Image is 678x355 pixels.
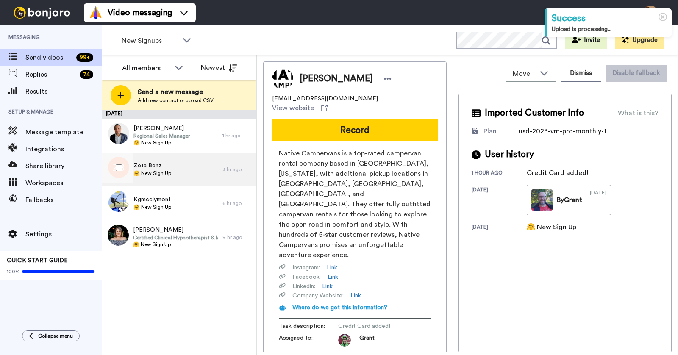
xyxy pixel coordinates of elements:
[272,103,314,113] span: View website
[25,53,73,63] span: Send videos
[552,12,667,25] div: Success
[195,59,243,76] button: Newest
[519,128,606,135] span: usd-2023-vm-pro-monthly-1
[38,333,73,339] span: Collapse menu
[25,69,76,80] span: Replies
[138,97,214,104] span: Add new contact or upload CSV
[338,334,351,347] img: 3183ab3e-59ed-45f6-af1c-10226f767056-1659068401.jpg
[279,148,431,260] span: Native Campervans is a top-rated campervan rental company based in [GEOGRAPHIC_DATA], [US_STATE],...
[272,68,293,89] img: Image of Ben Neumann
[292,282,315,291] span: Linkedin :
[272,94,378,103] span: [EMAIL_ADDRESS][DOMAIN_NAME]
[472,186,527,215] div: [DATE]
[222,200,252,207] div: 6 hr ago
[122,36,178,46] span: New Signups
[292,263,320,272] span: Instagram :
[133,170,171,177] span: 🤗 New Sign Up
[80,70,93,79] div: 74
[272,119,438,141] button: Record
[531,189,553,211] img: f4bd5d72-536d-4b2b-b010-19f346ed18c6-thumb.jpg
[350,291,361,300] a: Link
[561,65,601,82] button: Dismiss
[25,144,102,154] span: Integrations
[485,107,584,119] span: Imported Customer Info
[472,224,527,232] div: [DATE]
[279,322,338,330] span: Task description :
[527,185,611,215] a: ByGrant[DATE]
[338,322,419,330] span: Credit Card added!
[108,225,129,246] img: e272c392-c2d9-4703-ba29-9a7d826c1e50.jpg
[25,161,102,171] span: Share library
[279,334,338,347] span: Assigned to:
[133,195,171,204] span: Kgmcclymont
[557,195,582,205] div: By Grant
[7,258,68,263] span: QUICK START GUIDE
[102,110,256,119] div: [DATE]
[485,148,534,161] span: User history
[222,166,252,173] div: 3 hr ago
[133,226,218,234] span: [PERSON_NAME]
[300,72,373,85] span: [PERSON_NAME]
[292,291,344,300] span: Company Website :
[133,204,171,211] span: 🤗 New Sign Up
[483,126,497,136] div: Plan
[565,32,607,49] button: Invite
[133,161,171,170] span: Zeta Benz
[122,63,170,73] div: All members
[133,234,218,241] span: Certified Clinical Hypnotherapist & Mindset Coach
[108,7,172,19] span: Video messaging
[138,87,214,97] span: Send a new message
[527,222,576,232] div: 🤗 New Sign Up
[89,6,103,19] img: vm-color.svg
[292,273,321,281] span: Facebook :
[133,133,190,139] span: Regional Sales Manager
[25,229,102,239] span: Settings
[222,234,252,241] div: 9 hr ago
[618,108,659,118] div: What is this?
[615,32,664,49] button: Upgrade
[22,330,80,341] button: Collapse menu
[272,103,328,113] a: View website
[513,69,536,79] span: Move
[222,132,252,139] div: 1 hr ago
[10,7,74,19] img: bj-logo-header-white.svg
[25,127,102,137] span: Message template
[359,334,375,347] span: Grant
[552,25,667,33] div: Upload is processing...
[25,178,102,188] span: Workspaces
[108,123,129,144] img: d8cf32dd-efe2-49cd-8a47-632410aebfd5.jpg
[322,282,333,291] a: Link
[327,263,337,272] a: Link
[76,53,93,62] div: 99 +
[292,305,387,311] span: Where do we get this information?
[328,273,338,281] a: Link
[25,86,102,97] span: Results
[133,124,190,133] span: [PERSON_NAME]
[527,168,588,178] div: Credit Card added!
[606,65,667,82] button: Disable fallback
[108,191,129,212] img: 8d676839-8d71-4ad2-8722-53439b7548b3.jpg
[133,139,190,146] span: 🤗 New Sign Up
[472,169,527,178] div: 1 hour ago
[7,268,20,275] span: 100%
[25,195,102,205] span: Fallbacks
[133,241,218,248] span: 🤗 New Sign Up
[590,189,606,211] div: [DATE]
